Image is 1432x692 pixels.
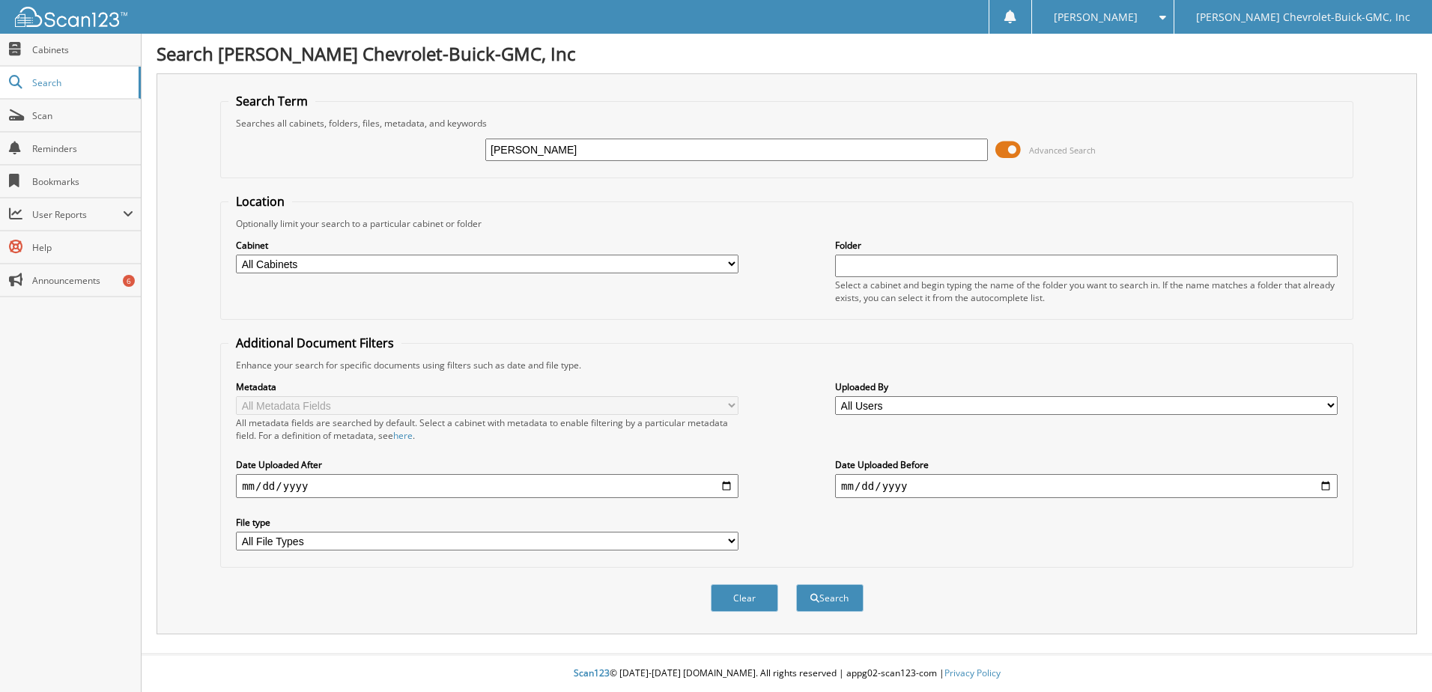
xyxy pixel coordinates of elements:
label: Date Uploaded After [236,458,738,471]
label: File type [236,516,738,529]
legend: Search Term [228,93,315,109]
label: Cabinet [236,239,738,252]
input: start [236,474,738,498]
button: Clear [711,584,778,612]
div: 6 [123,275,135,287]
label: Metadata [236,380,738,393]
span: Cabinets [32,43,133,56]
span: Search [32,76,131,89]
button: Search [796,584,864,612]
img: scan123-logo-white.svg [15,7,127,27]
span: Announcements [32,274,133,287]
div: Searches all cabinets, folders, files, metadata, and keywords [228,117,1345,130]
label: Uploaded By [835,380,1338,393]
h1: Search [PERSON_NAME] Chevrolet-Buick-GMC, Inc [157,41,1417,66]
span: User Reports [32,208,123,221]
a: Privacy Policy [944,667,1001,679]
div: All metadata fields are searched by default. Select a cabinet with metadata to enable filtering b... [236,416,738,442]
span: Scan123 [574,667,610,679]
span: Advanced Search [1029,145,1096,156]
div: Select a cabinet and begin typing the name of the folder you want to search in. If the name match... [835,279,1338,304]
div: Enhance your search for specific documents using filters such as date and file type. [228,359,1345,371]
div: © [DATE]-[DATE] [DOMAIN_NAME]. All rights reserved | appg02-scan123-com | [142,655,1432,692]
span: Reminders [32,142,133,155]
legend: Additional Document Filters [228,335,401,351]
a: here [393,429,413,442]
iframe: Chat Widget [1357,620,1432,692]
span: Help [32,241,133,254]
div: Optionally limit your search to a particular cabinet or folder [228,217,1345,230]
label: Date Uploaded Before [835,458,1338,471]
span: Scan [32,109,133,122]
legend: Location [228,193,292,210]
label: Folder [835,239,1338,252]
span: [PERSON_NAME] Chevrolet-Buick-GMC, Inc [1196,13,1410,22]
span: Bookmarks [32,175,133,188]
input: end [835,474,1338,498]
span: [PERSON_NAME] [1054,13,1138,22]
